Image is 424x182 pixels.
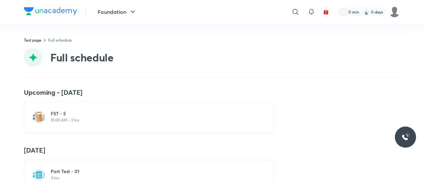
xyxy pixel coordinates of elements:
button: avatar [321,7,331,17]
h6: Part Test - 01 [51,168,255,175]
h6: FST - 5 [51,110,255,117]
h4: [DATE] [24,146,400,155]
a: Company Logo [24,7,77,17]
a: Test page [24,37,41,43]
img: avatar [323,9,329,15]
img: streak [363,9,370,15]
img: Company Logo [24,7,77,15]
img: test [32,168,45,181]
button: Foundation [94,5,141,18]
p: 3 hrs [51,175,255,181]
img: test [32,110,45,124]
img: Saarush Gupta [389,6,400,18]
h4: Upcoming - [DATE] [24,88,400,97]
p: 10:00 AM • 3 hrs [51,118,255,123]
h2: Full schedule [50,51,114,64]
img: ttu [401,133,409,141]
a: Full schedule [48,37,72,43]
